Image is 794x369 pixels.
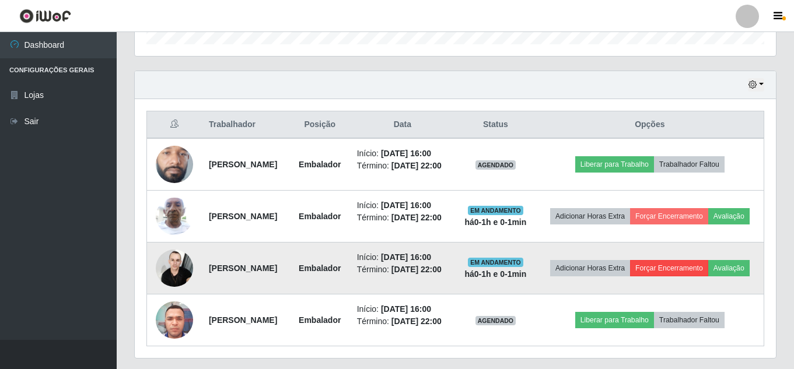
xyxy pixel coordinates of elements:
[575,156,654,173] button: Liberar para Trabalho
[357,160,449,172] li: Término:
[209,315,277,325] strong: [PERSON_NAME]
[156,295,193,345] img: 1754753909287.jpeg
[575,312,654,328] button: Liberar para Trabalho
[209,263,277,273] strong: [PERSON_NAME]
[654,312,725,328] button: Trabalhador Faltou
[381,304,431,314] time: [DATE] 16:00
[299,160,341,169] strong: Embalador
[357,303,449,315] li: Início:
[357,212,449,224] li: Término:
[464,217,526,227] strong: há 0-1 h e 0-1 min
[391,265,442,274] time: [DATE] 22:00
[654,156,725,173] button: Trabalhador Faltou
[630,260,708,276] button: Forçar Encerramento
[455,111,536,139] th: Status
[475,160,516,170] span: AGENDADO
[381,201,431,210] time: [DATE] 16:00
[630,208,708,224] button: Forçar Encerramento
[299,315,341,325] strong: Embalador
[202,111,290,139] th: Trabalhador
[468,258,523,267] span: EM ANDAMENTO
[464,269,526,279] strong: há 0-1 h e 0-1 min
[156,123,193,206] img: 1745421855441.jpeg
[357,251,449,263] li: Início:
[299,263,341,273] strong: Embalador
[350,111,456,139] th: Data
[468,206,523,215] span: EM ANDAMENTO
[391,317,442,326] time: [DATE] 22:00
[156,191,193,241] img: 1743965211684.jpeg
[209,160,277,169] strong: [PERSON_NAME]
[536,111,764,139] th: Opções
[381,149,431,158] time: [DATE] 16:00
[290,111,350,139] th: Posição
[209,212,277,221] strong: [PERSON_NAME]
[357,147,449,160] li: Início:
[19,9,71,23] img: CoreUI Logo
[475,316,516,325] span: AGENDADO
[708,260,750,276] button: Avaliação
[550,260,630,276] button: Adicionar Horas Extra
[299,212,341,221] strong: Embalador
[156,243,193,293] img: 1747925689059.jpeg
[708,208,750,224] button: Avaliação
[391,161,442,170] time: [DATE] 22:00
[357,263,449,276] li: Término:
[391,213,442,222] time: [DATE] 22:00
[357,199,449,212] li: Início:
[357,315,449,328] li: Término:
[550,208,630,224] button: Adicionar Horas Extra
[381,252,431,262] time: [DATE] 16:00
